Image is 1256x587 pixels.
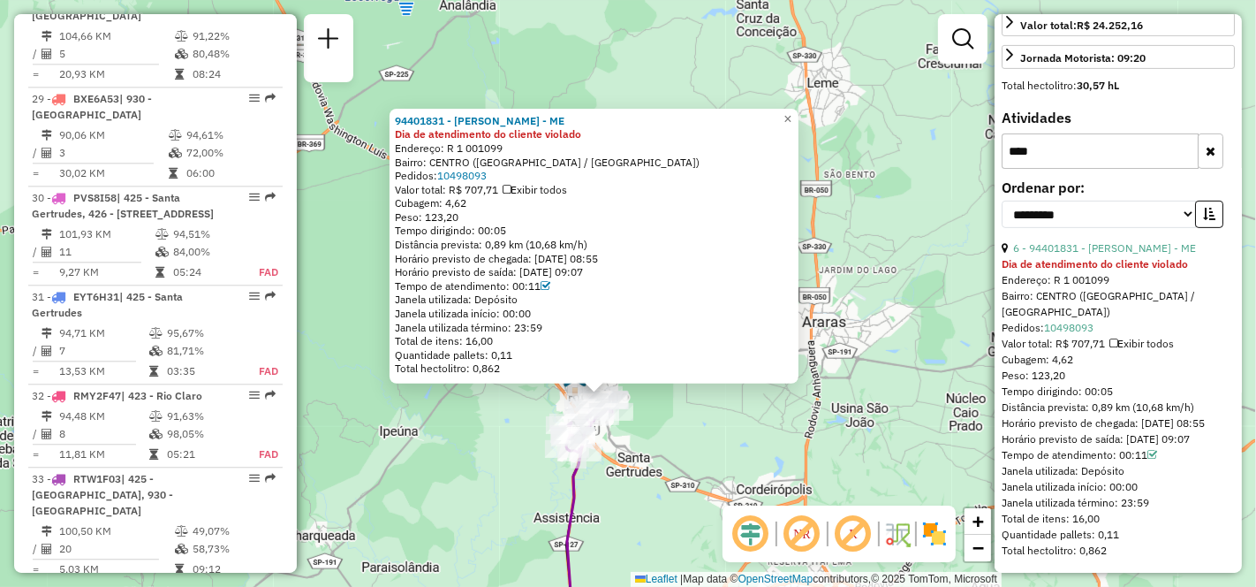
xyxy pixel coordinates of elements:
td: FAD [239,446,279,463]
span: | 423 - Rio Claro [121,389,202,402]
td: 49,07% [192,522,276,540]
a: Exibir filtros [945,21,980,57]
div: Map data © contributors,© 2025 TomTom, Microsoft [631,572,1002,587]
div: Janela utilizada: Depósito [395,293,793,307]
i: % de utilização do peso [155,229,169,240]
div: Bairro: CENTRO ([GEOGRAPHIC_DATA] / [GEOGRAPHIC_DATA]) [395,155,793,169]
div: Total hectolitro: 0,862 [395,362,793,376]
a: Nova sessão e pesquisa [311,21,346,61]
i: Distância Total [42,411,52,422]
td: 84,00% [172,243,241,261]
div: Pedidos: [1002,320,1235,336]
div: Tempo dirigindo: 00:05 [395,224,793,238]
div: Horário previsto de saída: [DATE] 09:07 [1002,431,1235,447]
button: Ordem crescente [1195,201,1223,228]
td: 94,48 KM [58,408,148,425]
i: % de utilização da cubagem [149,346,163,356]
i: % de utilização do peso [149,411,163,422]
div: Quantidade pallets: 0,11 [395,348,793,362]
div: Tempo de atendimento: 00:11 [395,279,793,293]
i: % de utilização do peso [175,526,188,537]
div: Janela utilizada término: 23:59 [395,321,793,335]
td: FAD [241,263,279,281]
td: / [32,342,41,360]
td: / [32,540,41,558]
div: Valor total: R$ 707,71 [395,183,793,197]
i: Tempo total em rota [169,168,178,179]
img: Fluxo de ruas [883,520,912,548]
td: 05:21 [166,446,239,463]
i: % de utilização da cubagem [175,544,188,554]
span: EYT6H31 [73,290,119,303]
div: Total hectolitro: [1002,78,1235,94]
a: 10498093 [437,169,487,182]
td: 09:12 [192,560,276,578]
div: Janela utilizada início: 00:00 [395,307,793,321]
td: 72,00% [185,144,275,162]
div: Tempo de atendimento: 00:11 [1002,447,1235,463]
div: Total de itens: 16,00 [1002,511,1235,527]
i: Distância Total [42,328,52,339]
td: 94,51% [172,225,241,243]
td: 3 [58,144,168,162]
td: 11,81 KM [58,446,148,463]
i: Distância Total [42,526,52,537]
span: 33 - [32,472,173,517]
em: Opções [249,291,260,301]
div: Janela utilizada término: 23:59 [1002,495,1235,511]
td: 90,06 KM [58,126,168,144]
a: Com service time [541,279,550,293]
a: 94401831 - [PERSON_NAME] - ME [395,114,564,127]
div: Distância prevista: 0,89 km (10,68 km/h) [395,238,793,252]
i: Tempo total em rota [175,69,184,80]
span: Exibir todos [503,183,567,196]
td: = [32,362,41,380]
em: Rota exportada [265,93,276,103]
i: Distância Total [42,130,52,141]
i: Tempo total em rota [149,449,158,460]
i: % de utilização da cubagem [155,247,169,257]
td: = [32,263,41,281]
a: Close popup [777,109,798,130]
i: % de utilização do peso [149,328,163,339]
div: Tempo dirigindo: 00:05 [1002,384,1235,400]
i: Tempo total em rota [155,267,164,278]
td: 30,02 KM [58,164,168,182]
span: 29 - [32,92,152,121]
i: Tempo total em rota [175,564,184,575]
div: Janela utilizada: Depósito [1002,463,1235,479]
div: Pedidos: [395,169,793,183]
span: Ocultar deslocamento [730,513,772,555]
em: Rota exportada [265,473,276,484]
i: Total de Atividades [42,429,52,439]
td: 98,05% [166,425,239,443]
h4: Atividades [1002,110,1235,126]
em: Rota exportada [265,192,276,202]
td: 5 [58,45,174,63]
td: 101,93 KM [58,225,155,243]
span: Cubagem: 4,62 [1002,353,1073,366]
a: Leaflet [635,573,677,585]
span: Cubagem: 4,62 [395,196,466,210]
td: 80,48% [192,45,276,63]
td: 5,03 KM [58,560,174,578]
td: 9,27 KM [58,263,155,281]
span: Exibir todos [1109,337,1174,350]
span: 30 - [32,191,214,220]
i: Total de Atividades [42,544,52,554]
div: Endereço: R 1 001099 [395,141,793,156]
label: Ordenar por: [1002,177,1235,198]
td: = [32,164,41,182]
td: 08:24 [192,65,276,83]
div: Distância prevista: 0,89 km (10,68 km/h) [1002,400,1235,415]
td: 20,93 KM [58,65,174,83]
span: RTW1F03 [73,472,121,485]
div: Valor total: [1020,18,1143,34]
td: 94,61% [185,126,275,144]
td: = [32,446,41,463]
a: 10498093 [1044,321,1093,334]
i: Total de Atividades [42,148,52,158]
td: = [32,560,41,578]
div: Horário previsto de chegada: [DATE] 08:55 [1002,415,1235,431]
i: Total de Atividades [42,49,52,59]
